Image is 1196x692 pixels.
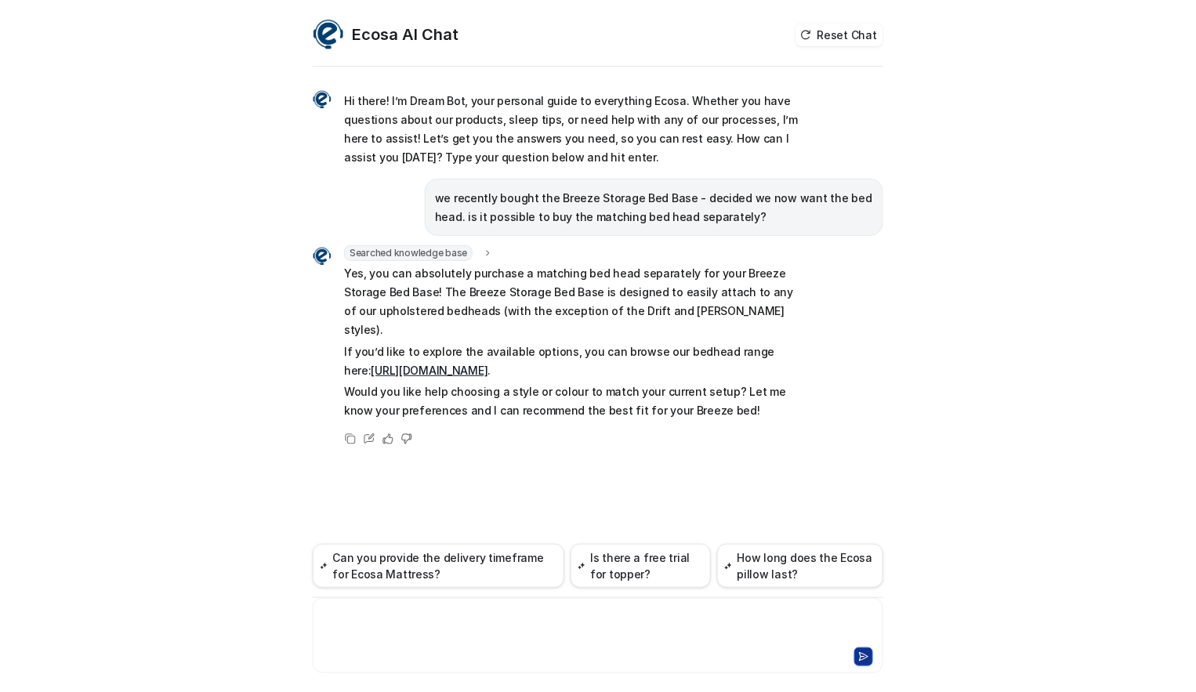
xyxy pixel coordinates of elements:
[344,245,473,261] span: Searched knowledge base
[313,19,344,50] img: Widget
[371,364,488,377] a: [URL][DOMAIN_NAME]
[352,24,458,45] h2: Ecosa AI Chat
[313,544,564,588] button: Can you provide the delivery timeframe for Ecosa Mattress?
[717,544,883,588] button: How long does the Ecosa pillow last?
[344,264,803,339] p: Yes, you can absolutely purchase a matching bed head separately for your Breeze Storage Bed Base!...
[313,90,332,109] img: Widget
[435,189,873,226] p: we recently bought the Breeze Storage Bed Base - decided we now want the bed head. is it possible...
[344,342,803,380] p: If you’d like to explore the available options, you can browse our bedhead range here: .
[344,92,803,167] p: Hi there! I’m Dream Bot, your personal guide to everything Ecosa. Whether you have questions abou...
[796,24,883,46] button: Reset Chat
[571,544,711,588] button: Is there a free trial for topper?
[313,247,332,266] img: Widget
[344,382,803,420] p: Would you like help choosing a style or colour to match your current setup? Let me know your pref...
